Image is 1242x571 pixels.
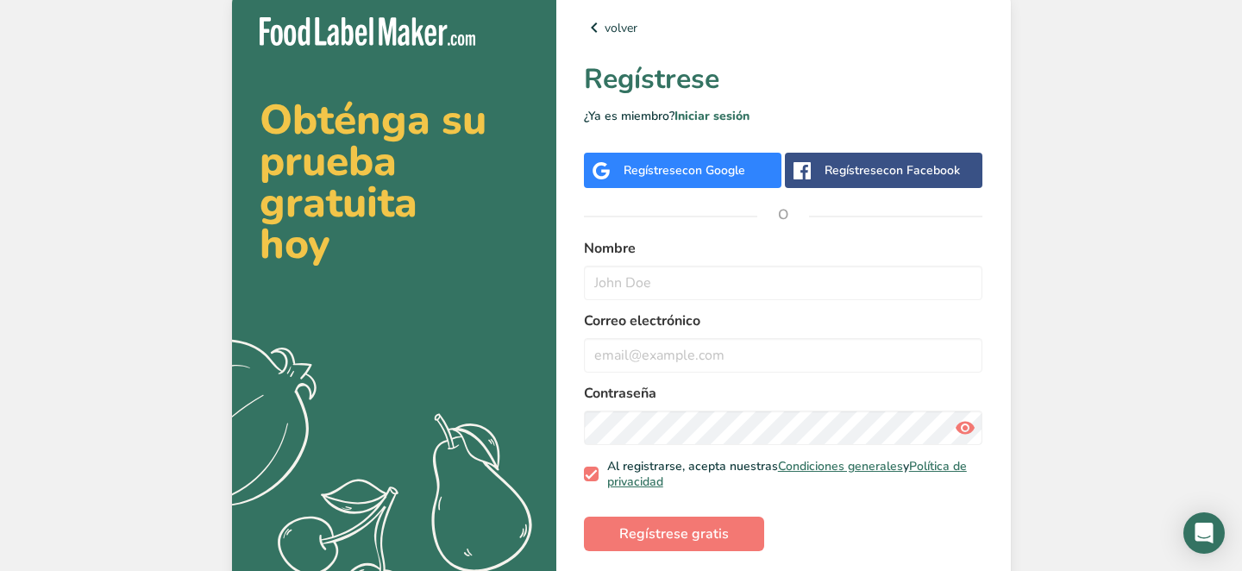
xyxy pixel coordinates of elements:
[619,524,729,544] span: Regístrese gratis
[584,517,764,551] button: Regístrese gratis
[584,107,983,125] p: ¿Ya es miembro?
[624,161,745,179] div: Regístrese
[584,311,983,331] label: Correo electrónico
[599,459,976,489] span: Al registrarse, acepta nuestras y
[260,17,475,46] img: Food Label Maker
[584,17,983,38] a: volver
[1183,512,1225,554] div: Open Intercom Messenger
[584,238,983,259] label: Nombre
[682,162,745,179] span: con Google
[757,189,809,241] span: O
[674,108,750,124] a: Iniciar sesión
[607,458,967,490] a: Política de privacidad
[778,458,903,474] a: Condiciones generales
[260,99,529,265] h2: Obténga su prueba gratuita hoy
[584,59,983,100] h1: Regístrese
[883,162,960,179] span: con Facebook
[584,266,983,300] input: John Doe
[584,338,983,373] input: email@example.com
[825,161,960,179] div: Regístrese
[584,383,983,404] label: Contraseña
